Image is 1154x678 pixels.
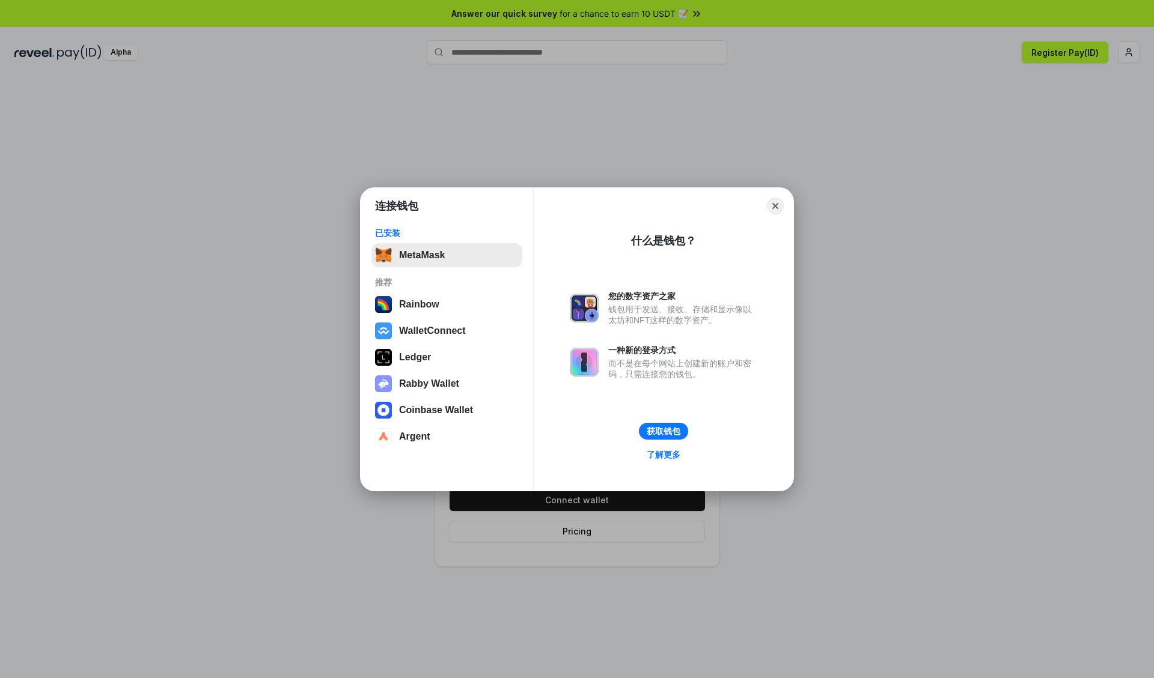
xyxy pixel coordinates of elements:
[375,296,392,313] img: svg+xml,%3Csvg%20width%3D%22120%22%20height%3D%22120%22%20viewBox%3D%220%200%20120%20120%22%20fil...
[399,325,466,336] div: WalletConnect
[375,247,392,264] img: svg+xml,%3Csvg%20fill%3D%22none%22%20height%3D%2233%22%20viewBox%3D%220%200%2035%2033%22%20width%...
[767,198,784,214] button: Close
[399,431,430,442] div: Argent
[371,372,522,396] button: Rabby Wallet
[399,250,445,261] div: MetaMask
[647,449,680,460] div: 了解更多
[375,322,392,339] img: svg+xml,%3Csvg%20width%3D%2228%22%20height%3D%2228%22%20viewBox%3D%220%200%2028%2028%22%20fill%3D...
[375,228,519,238] div: 已安装
[399,378,459,389] div: Rabby Wallet
[639,423,688,440] button: 获取钱包
[608,291,757,301] div: 您的数字资产之家
[375,277,519,288] div: 推荐
[647,426,680,437] div: 获取钱包
[399,352,431,363] div: Ledger
[375,199,418,213] h1: 连接钱包
[375,428,392,445] img: svg+xml,%3Csvg%20width%3D%2228%22%20height%3D%2228%22%20viewBox%3D%220%200%2028%2028%22%20fill%3D...
[608,358,757,380] div: 而不是在每个网站上创建新的账户和密码，只需连接您的钱包。
[399,299,439,310] div: Rainbow
[371,398,522,422] button: Coinbase Wallet
[608,345,757,356] div: 一种新的登录方式
[570,348,599,377] img: svg+xml,%3Csvg%20xmlns%3D%22http%3A%2F%2Fwww.w3.org%2F2000%2Fsvg%22%20fill%3D%22none%22%20viewBox...
[640,447,688,462] a: 了解更多
[371,425,522,449] button: Argent
[371,345,522,369] button: Ledger
[371,243,522,267] button: MetaMask
[371,292,522,316] button: Rainbow
[371,319,522,343] button: WalletConnect
[399,405,473,416] div: Coinbase Wallet
[570,294,599,322] img: svg+xml,%3Csvg%20xmlns%3D%22http%3A%2F%2Fwww.w3.org%2F2000%2Fsvg%22%20fill%3D%22none%22%20viewBox...
[375,375,392,392] img: svg+xml,%3Csvg%20xmlns%3D%22http%3A%2F%2Fwww.w3.org%2F2000%2Fsvg%22%20fill%3D%22none%22%20viewBox...
[375,402,392,419] img: svg+xml,%3Csvg%20width%3D%2228%22%20height%3D%2228%22%20viewBox%3D%220%200%2028%2028%22%20fill%3D...
[375,349,392,366] img: svg+xml,%3Csvg%20xmlns%3D%22http%3A%2F%2Fwww.w3.org%2F2000%2Fsvg%22%20width%3D%2228%22%20height%3...
[631,234,696,248] div: 什么是钱包？
[608,304,757,325] div: 钱包用于发送、接收、存储和显示像以太坊和NFT这样的数字资产。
